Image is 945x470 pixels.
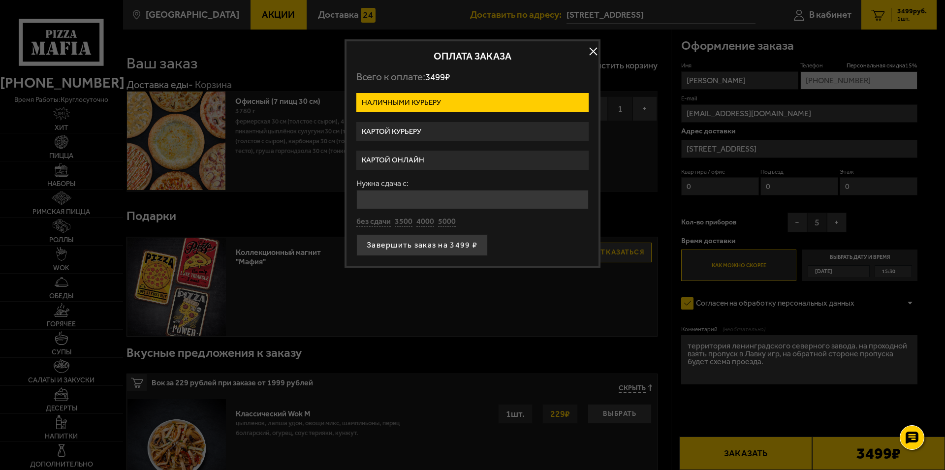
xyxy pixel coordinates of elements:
[416,217,434,227] button: 4000
[356,234,488,256] button: Завершить заказ на 3499 ₽
[438,217,456,227] button: 5000
[356,71,589,83] p: Всего к оплате:
[356,151,589,170] label: Картой онлайн
[356,180,589,188] label: Нужна сдача с:
[356,217,391,227] button: без сдачи
[356,51,589,61] h2: Оплата заказа
[356,122,589,141] label: Картой курьеру
[425,71,450,83] span: 3499 ₽
[356,93,589,112] label: Наличными курьеру
[395,217,412,227] button: 3500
